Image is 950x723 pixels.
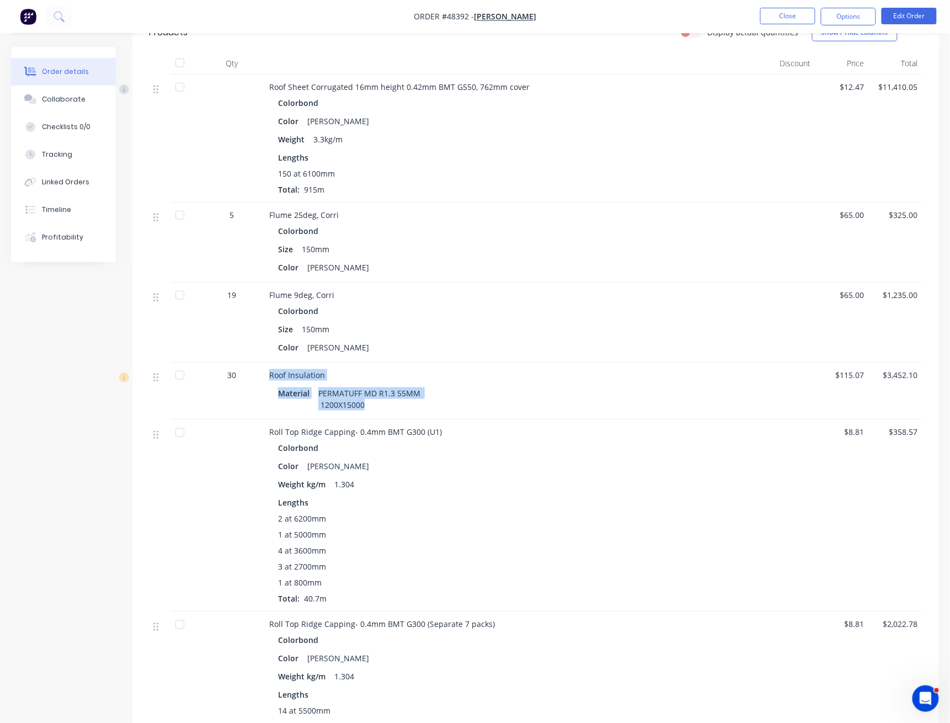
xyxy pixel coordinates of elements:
span: Total: [278,184,300,195]
iframe: Intercom live chat [912,685,939,712]
button: Tracking [11,141,116,168]
div: PERMATUFF MD R1.3 55MM 1200X15000 [314,385,427,413]
div: Color [278,651,303,667]
span: 915m [300,184,329,195]
div: Colorbond [278,440,323,456]
span: $3,452.10 [873,369,918,381]
div: Linked Orders [42,177,89,187]
span: Roof Insulation [269,370,325,380]
div: Color [278,339,303,355]
span: 2 at 6200mm [278,513,326,525]
span: Total: [278,594,300,604]
span: $12.47 [819,81,864,93]
div: Tracking [42,150,72,160]
span: 3 at 2700mm [278,561,326,573]
div: Profitability [42,232,83,242]
span: $8.81 [819,427,864,438]
span: 1 at 5000mm [278,529,326,541]
div: Colorbond [278,632,323,648]
span: Flume 25deg, Corri [269,210,339,220]
button: Order details [11,58,116,86]
span: 14 at 5500mm [278,705,330,717]
div: Size [278,241,297,257]
span: 40.7m [300,594,331,604]
span: $358.57 [873,427,918,438]
div: Weight kg/m [278,669,330,685]
span: 30 [227,369,236,381]
img: Factory [20,8,36,25]
div: Timeline [42,205,71,215]
div: Color [278,459,303,475]
div: 150mm [297,241,334,257]
span: Roll Top Ridge Capping- 0.4mm BMT G300 (Separate 7 packs) [269,619,495,630]
div: Color [278,259,303,275]
div: Checklists 0/0 [42,122,90,132]
span: $11,410.05 [873,81,918,93]
span: $2,022.78 [873,619,918,630]
span: $115.07 [819,369,864,381]
div: Order details [42,67,89,77]
div: [PERSON_NAME] [303,459,373,475]
div: Collaborate [42,94,86,104]
span: $325.00 [873,209,918,221]
button: Collaborate [11,86,116,113]
div: Price [815,52,868,75]
div: Weight kg/m [278,477,330,493]
div: [PERSON_NAME] [303,259,373,275]
div: Colorbond [278,223,323,239]
span: 150 at 6100mm [278,168,335,179]
span: 5 [230,209,234,221]
span: Roll Top Ridge Capping- 0.4mm BMT G300 (U1) [269,427,442,438]
div: 3.3kg/m [309,131,347,147]
span: Lengths [278,497,308,509]
div: Qty [199,52,265,75]
button: Close [760,8,815,24]
span: Order #48392 - [414,12,474,22]
span: $65.00 [819,209,864,221]
button: Linked Orders [11,168,116,196]
div: 1.304 [330,477,359,493]
div: Color [278,113,303,129]
div: 150mm [297,321,334,337]
div: Weight [278,131,309,147]
span: 1 at 800mm [278,577,322,589]
span: 19 [227,289,236,301]
div: [PERSON_NAME] [303,651,373,667]
button: Options [821,8,876,25]
span: $1,235.00 [873,289,918,301]
span: Flume 9deg, Corri [269,290,334,300]
div: Colorbond [278,303,323,319]
div: Total [869,52,922,75]
button: Profitability [11,224,116,251]
div: Discount [761,52,815,75]
button: Checklists 0/0 [11,113,116,141]
span: $65.00 [819,289,864,301]
div: [PERSON_NAME] [303,339,373,355]
span: 4 at 3600mm [278,545,326,557]
div: Material [278,385,314,401]
span: Lengths [278,152,308,163]
span: Lengths [278,689,308,701]
a: [PERSON_NAME] [474,12,536,22]
span: Roof Sheet Corrugated 16mm height 0.42mm BMT G550, 762mm cover [269,82,530,92]
button: Timeline [11,196,116,224]
div: Size [278,321,297,337]
div: Colorbond [278,95,323,111]
span: $8.81 [819,619,864,630]
div: [PERSON_NAME] [303,113,373,129]
button: Edit Order [882,8,937,24]
div: 1.304 [330,669,359,685]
